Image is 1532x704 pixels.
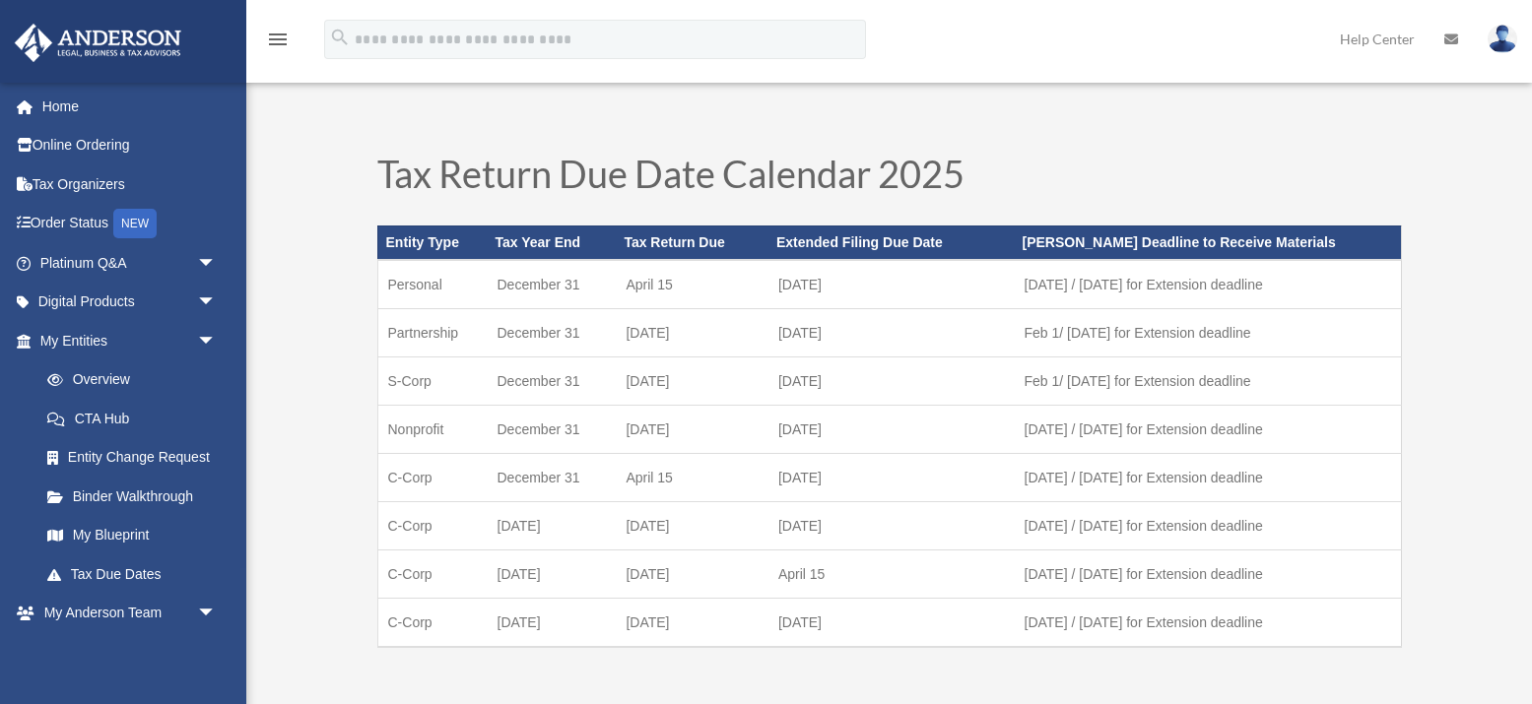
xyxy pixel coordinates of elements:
[14,126,246,165] a: Online Ordering
[14,204,246,244] a: Order StatusNEW
[1015,260,1401,309] td: [DATE] / [DATE] for Extension deadline
[14,243,246,283] a: Platinum Q&Aarrow_drop_down
[488,501,617,549] td: [DATE]
[616,260,768,309] td: April 15
[488,405,617,453] td: December 31
[28,477,246,516] a: Binder Walkthrough
[28,554,236,594] a: Tax Due Dates
[488,308,617,356] td: December 31
[1015,453,1401,501] td: [DATE] / [DATE] for Extension deadline
[28,399,246,438] a: CTA Hub
[1015,549,1401,598] td: [DATE] / [DATE] for Extension deadline
[616,225,768,259] th: Tax Return Due
[768,501,1015,549] td: [DATE]
[14,594,246,633] a: My Anderson Teamarrow_drop_down
[377,260,488,309] td: Personal
[768,225,1015,259] th: Extended Filing Due Date
[197,632,236,672] span: arrow_drop_down
[197,321,236,361] span: arrow_drop_down
[1488,25,1517,53] img: User Pic
[266,28,290,51] i: menu
[488,225,617,259] th: Tax Year End
[377,405,488,453] td: Nonprofit
[616,453,768,501] td: April 15
[1015,308,1401,356] td: Feb 1/ [DATE] for Extension deadline
[197,283,236,323] span: arrow_drop_down
[113,209,157,238] div: NEW
[14,87,246,126] a: Home
[14,321,246,360] a: My Entitiesarrow_drop_down
[768,308,1015,356] td: [DATE]
[377,308,488,356] td: Partnership
[768,260,1015,309] td: [DATE]
[616,308,768,356] td: [DATE]
[377,598,488,647] td: C-Corp
[1015,225,1401,259] th: [PERSON_NAME] Deadline to Receive Materials
[1015,405,1401,453] td: [DATE] / [DATE] for Extension deadline
[488,356,617,405] td: December 31
[768,356,1015,405] td: [DATE]
[377,155,1402,202] h1: Tax Return Due Date Calendar 2025
[488,453,617,501] td: December 31
[616,405,768,453] td: [DATE]
[768,405,1015,453] td: [DATE]
[14,164,246,204] a: Tax Organizers
[488,598,617,647] td: [DATE]
[9,24,187,62] img: Anderson Advisors Platinum Portal
[377,549,488,598] td: C-Corp
[768,549,1015,598] td: April 15
[28,438,246,478] a: Entity Change Request
[377,501,488,549] td: C-Corp
[266,34,290,51] a: menu
[1015,356,1401,405] td: Feb 1/ [DATE] for Extension deadline
[616,598,768,647] td: [DATE]
[377,356,488,405] td: S-Corp
[488,260,617,309] td: December 31
[28,516,246,555] a: My Blueprint
[768,453,1015,501] td: [DATE]
[377,453,488,501] td: C-Corp
[197,594,236,634] span: arrow_drop_down
[197,243,236,284] span: arrow_drop_down
[616,356,768,405] td: [DATE]
[616,549,768,598] td: [DATE]
[1015,501,1401,549] td: [DATE] / [DATE] for Extension deadline
[329,27,351,48] i: search
[28,360,246,400] a: Overview
[488,549,617,598] td: [DATE]
[377,225,488,259] th: Entity Type
[14,632,246,672] a: My Documentsarrow_drop_down
[616,501,768,549] td: [DATE]
[1015,598,1401,647] td: [DATE] / [DATE] for Extension deadline
[768,598,1015,647] td: [DATE]
[14,283,246,322] a: Digital Productsarrow_drop_down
